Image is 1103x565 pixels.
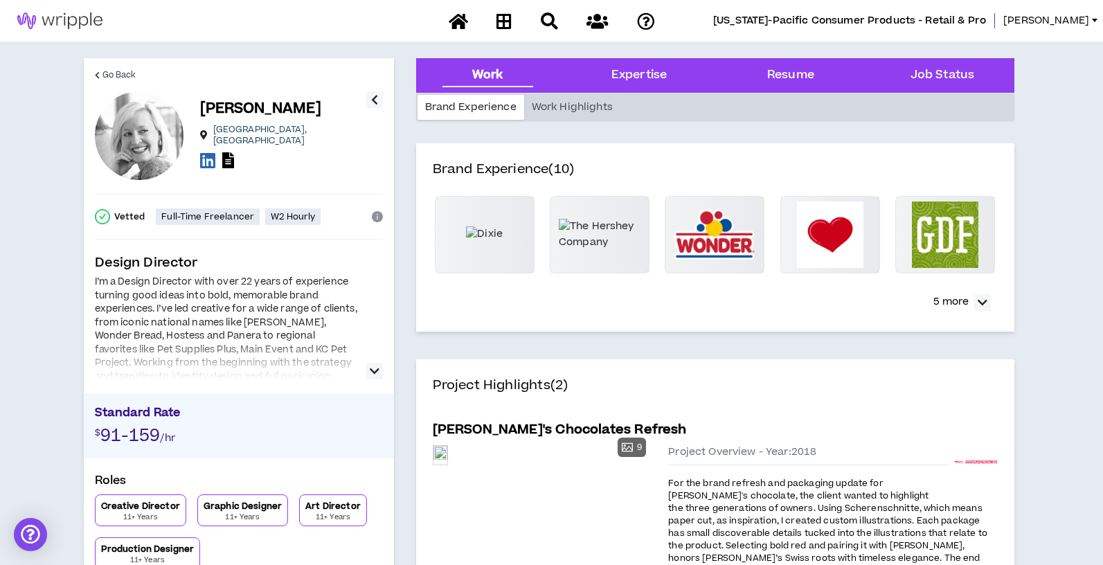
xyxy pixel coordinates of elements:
p: Art Director [305,501,361,512]
div: Expertise [611,66,667,84]
div: Resume [767,66,814,84]
img: Andre's Chocolates & Confiserie Suisse [953,460,998,464]
a: Go Back [95,58,136,91]
span: info-circle [372,211,383,222]
p: 11+ Years [123,512,158,523]
div: Work Highlights [524,95,620,120]
p: [GEOGRAPHIC_DATA] , [GEOGRAPHIC_DATA] [213,124,366,146]
p: [PERSON_NAME] [200,99,322,118]
div: Becky E. [95,91,183,180]
p: 11+ Years [316,512,350,523]
p: Creative Director [101,501,180,512]
span: Georgia-Pacific Consumer Products - Retail & Pro [713,13,986,28]
p: Design Director [95,253,383,273]
span: Project Overview - Year: 2018 [668,445,816,459]
img: The Hershey Company [559,219,640,250]
div: Brand Experience [418,95,524,120]
button: 5 more [926,290,998,315]
p: Vetted [114,211,145,222]
p: Standard Rate [95,404,383,425]
img: Wonder Bread [674,209,755,260]
p: W2 Hourly [271,211,315,222]
img: Green Dirt Farm [912,201,978,268]
div: I’m a Design Director with over 22 years of experience turning good ideas into bold, memorable br... [95,276,358,492]
span: 91-159 [100,424,161,448]
p: Graphic Designer [204,501,282,512]
p: Production Designer [101,544,195,555]
span: Go Back [102,69,136,82]
img: Dixie [466,226,503,242]
span: $ [95,427,100,439]
div: Work [472,66,503,84]
p: Full-Time Freelancer [161,211,254,222]
img: Hostess [797,201,863,268]
span: [PERSON_NAME] [1003,13,1089,28]
h5: [PERSON_NAME]'s Chocolates Refresh [433,420,687,440]
div: Open Intercom Messenger [14,518,47,551]
span: check-circle [95,209,110,224]
p: Roles [95,472,383,494]
div: Job Status [911,66,974,84]
h4: Project Highlights (2) [433,376,998,412]
span: /hr [160,431,174,445]
p: 5 more [933,294,969,310]
p: 11+ Years [225,512,260,523]
h4: Brand Experience (10) [433,160,998,196]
